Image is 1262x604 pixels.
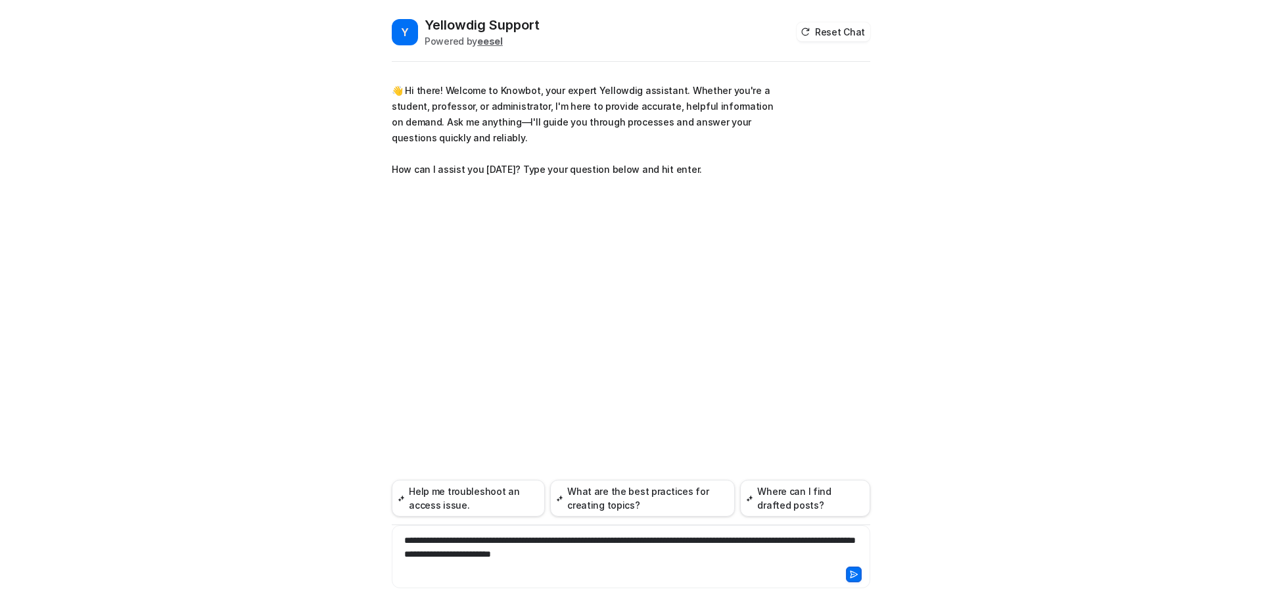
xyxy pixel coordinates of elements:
button: What are the best practices for creating topics? [550,480,735,517]
div: Powered by [425,34,540,48]
h2: Yellowdig Support [425,16,540,34]
b: eesel [477,35,503,47]
p: 👋 Hi there! Welcome to Knowbot, your expert Yellowdig assistant. Whether you're a student, profes... [392,83,776,177]
button: Where can I find drafted posts? [740,480,870,517]
button: Reset Chat [797,22,870,41]
span: Y [392,19,418,45]
button: Help me troubleshoot an access issue. [392,480,545,517]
